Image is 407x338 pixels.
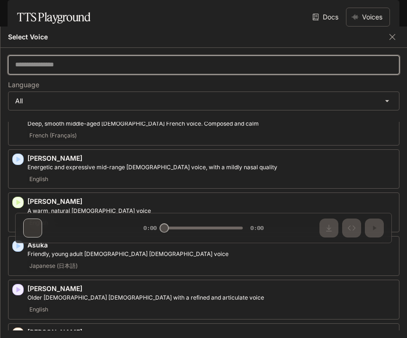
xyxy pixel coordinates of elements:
[27,217,50,228] span: English
[27,174,50,185] span: English
[27,207,395,215] p: A warm, natural female voice
[27,154,395,163] p: [PERSON_NAME]
[310,8,342,27] a: Docs
[8,82,39,88] p: Language
[17,8,90,27] h1: TTS Playground
[27,130,79,141] span: French (Français)
[27,197,395,206] p: [PERSON_NAME]
[9,92,399,110] div: All
[27,250,395,258] p: Friendly, young adult Japanese female voice
[27,163,395,172] p: Energetic and expressive mid-range male voice, with a mildly nasal quality
[346,8,390,27] button: Voices
[27,240,395,250] p: Asuka
[27,119,395,128] p: Deep, smooth middle-aged male French voice. Composed and calm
